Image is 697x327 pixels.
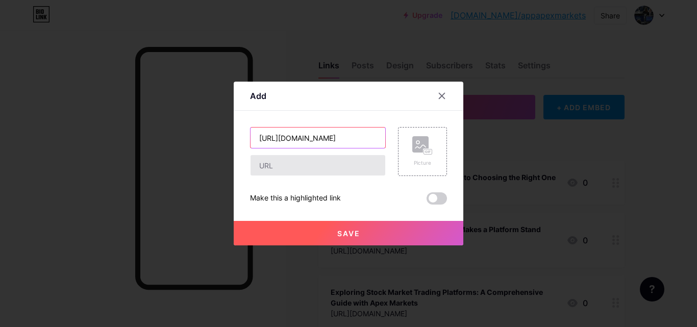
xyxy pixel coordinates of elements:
[251,155,385,175] input: URL
[250,90,266,102] div: Add
[234,221,463,245] button: Save
[250,192,341,205] div: Make this a highlighted link
[337,229,360,238] span: Save
[412,159,433,167] div: Picture
[251,128,385,148] input: Title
